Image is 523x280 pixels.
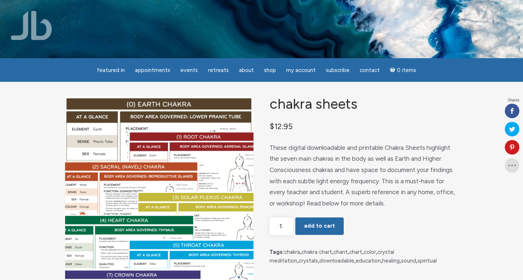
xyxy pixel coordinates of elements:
[326,67,350,73] span: Subscribe
[334,249,348,255] a: chant
[299,257,318,264] a: crystals
[270,96,458,112] h1: Chakra Sheets
[264,67,276,73] span: Shop
[282,63,320,77] a: My Account
[319,257,354,264] a: downloadable
[270,121,274,131] span: $
[208,67,229,73] span: Retreats
[382,257,400,264] a: healing
[386,63,420,77] a: Cart0 items
[360,67,380,73] span: Contact
[176,63,202,77] a: Events
[286,67,316,73] span: My Account
[135,67,170,73] span: Appointments
[239,67,254,73] span: About
[302,249,332,255] a: chakra chart
[418,257,437,264] a: spiritual
[284,249,300,255] a: chakra
[97,67,125,73] span: featured in
[397,68,416,73] span: 0 items
[180,67,198,73] span: Events
[356,257,381,264] a: education
[270,121,293,131] bdi: 12.95
[204,63,233,77] a: Retreats
[11,11,52,40] img: Jamie Butler. The Everyday Medium
[235,63,258,77] a: About
[322,63,354,77] a: Subscribe
[270,217,293,235] input: Product quantity
[131,63,175,77] a: Appointments
[508,99,519,102] span: Shares
[390,67,397,73] i: Cart
[364,249,376,255] a: color
[295,217,344,235] button: Add to cart
[349,249,362,255] a: chart
[270,248,458,265] span: Tags: , , , , , , , , , , ,
[355,63,384,77] a: Contact
[260,63,280,77] a: Shop
[401,257,416,264] a: sound
[92,63,129,77] a: featured in
[270,142,458,209] p: These digital downloadable and printable Chakra Sheets highlight the seven main chakras in the bo...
